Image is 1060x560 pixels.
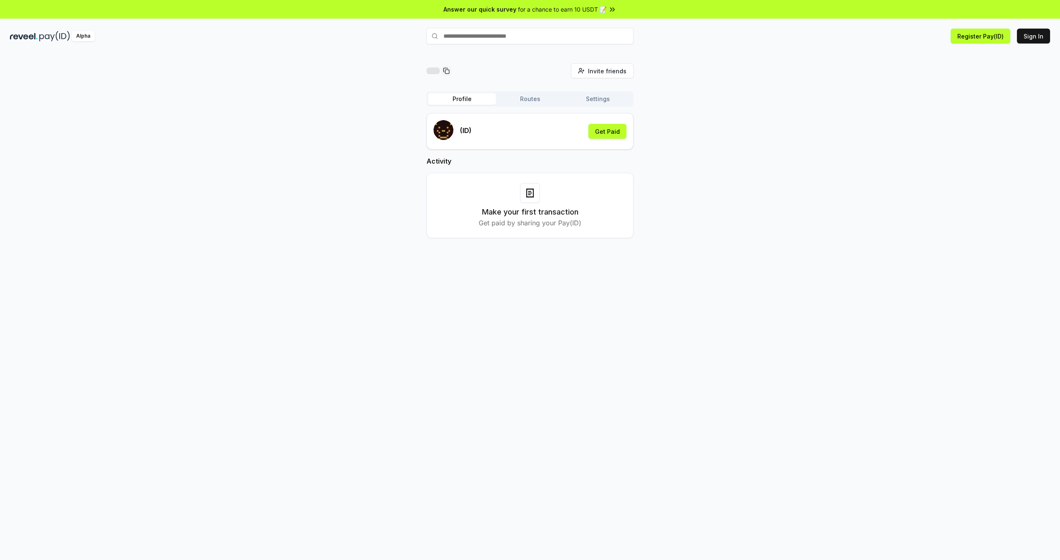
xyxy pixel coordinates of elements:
span: Invite friends [588,67,626,75]
button: Get Paid [588,124,626,139]
button: Invite friends [571,63,634,78]
p: Get paid by sharing your Pay(ID) [479,218,581,228]
button: Settings [564,93,632,105]
span: Answer our quick survey [443,5,516,14]
button: Register Pay(ID) [951,29,1010,43]
button: Routes [496,93,564,105]
img: reveel_dark [10,31,38,41]
h2: Activity [426,156,634,166]
h3: Make your first transaction [482,206,578,218]
div: Alpha [72,31,95,41]
span: for a chance to earn 10 USDT 📝 [518,5,607,14]
img: pay_id [39,31,70,41]
p: (ID) [460,126,472,135]
button: Sign In [1017,29,1050,43]
button: Profile [428,93,496,105]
